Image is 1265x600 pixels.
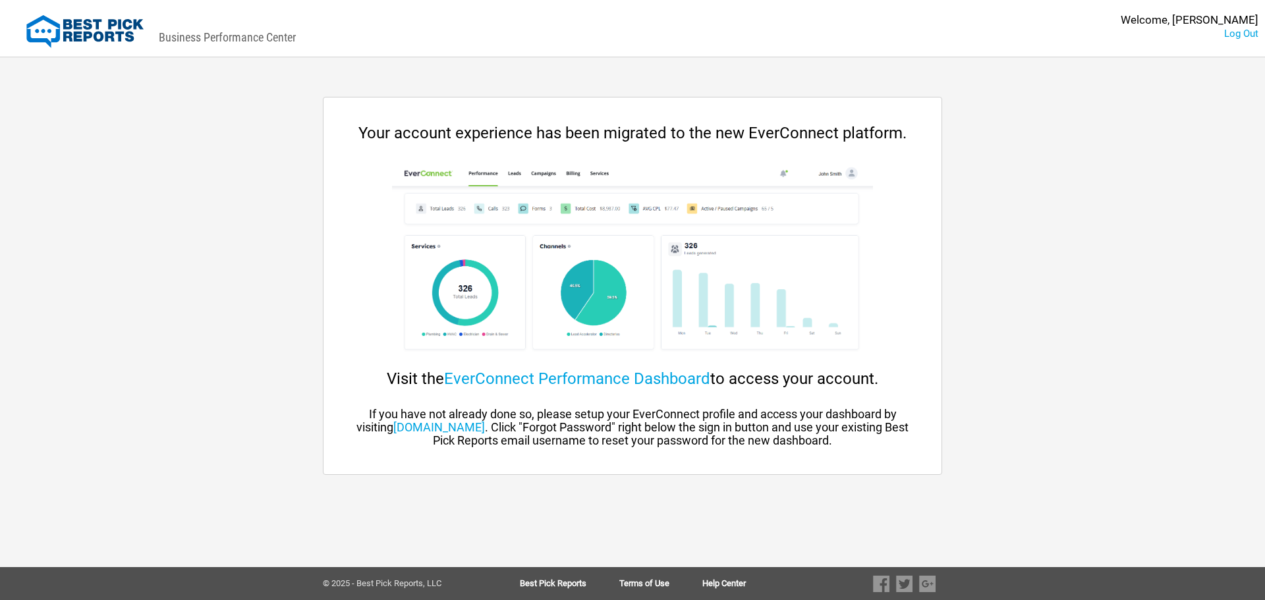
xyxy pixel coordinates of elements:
img: cp-dashboard.png [392,162,872,360]
div: © 2025 - Best Pick Reports, LLC [323,579,478,588]
div: Welcome, [PERSON_NAME] [1121,13,1258,27]
div: Your account experience has been migrated to the new EverConnect platform. [350,124,915,142]
img: Best Pick Reports Logo [26,15,144,48]
div: Visit the to access your account. [350,369,915,388]
a: Log Out [1224,28,1258,40]
a: Best Pick Reports [520,579,619,588]
div: If you have not already done so, please setup your EverConnect profile and access your dashboard ... [350,408,915,447]
a: Terms of Use [619,579,702,588]
a: EverConnect Performance Dashboard [444,369,710,388]
a: [DOMAIN_NAME] [393,420,485,434]
a: Help Center [702,579,746,588]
